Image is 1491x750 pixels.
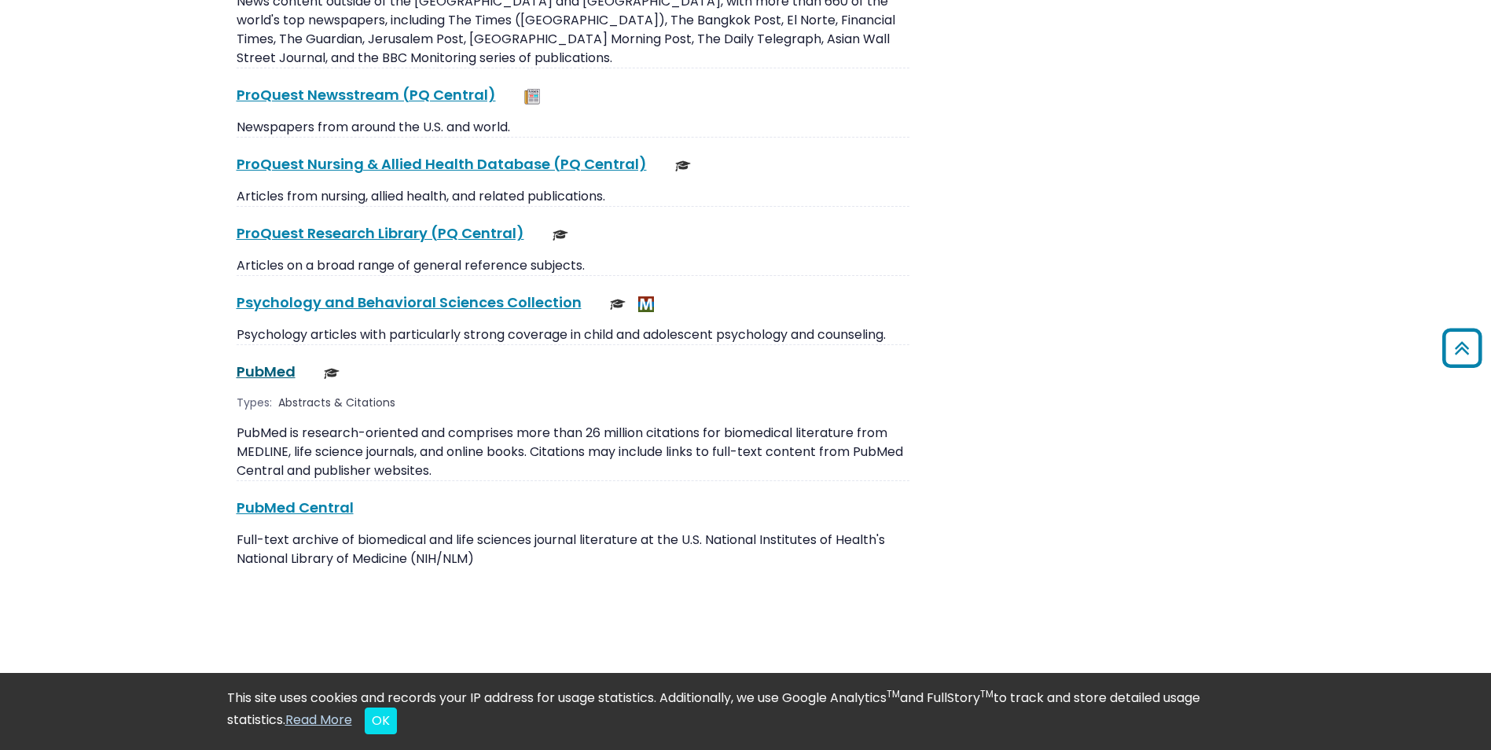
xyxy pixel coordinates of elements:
p: Psychology articles with particularly strong coverage in child and adolescent psychology and coun... [237,325,909,344]
a: Read More [285,711,352,729]
a: PubMed Central [237,498,354,517]
img: Scholarly or Peer Reviewed [553,227,568,243]
a: ProQuest Nursing & Allied Health Database (PQ Central) [237,154,647,174]
p: PubMed is research-oriented and comprises more than 26 million citations for biomedical literatur... [237,424,909,480]
a: Back to Top [1437,336,1487,362]
p: Full-text archive of biomedical and life sciences journal literature at the U.S. National Institu... [237,531,909,568]
sup: TM [887,687,900,700]
img: Scholarly or Peer Reviewed [610,296,626,312]
a: ProQuest Newsstream (PQ Central) [237,85,496,105]
a: Psychology and Behavioral Sciences Collection [237,292,582,312]
sup: TM [980,687,993,700]
p: Articles from nursing, allied health, and related publications. [237,187,909,206]
div: This site uses cookies and records your IP address for usage statistics. Additionally, we use Goo... [227,689,1265,734]
p: Newspapers from around the U.S. and world. [237,118,909,137]
p: Articles on a broad range of general reference subjects. [237,256,909,275]
a: ProQuest Research Library (PQ Central) [237,223,524,243]
div: Abstracts & Citations [278,395,398,411]
span: Types: [237,395,272,411]
a: PubMed [237,362,296,381]
img: Scholarly or Peer Reviewed [324,366,340,381]
img: Newspapers [524,89,540,105]
img: Scholarly or Peer Reviewed [675,158,691,174]
button: Close [365,708,397,734]
img: MeL (Michigan electronic Library) [638,296,654,312]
